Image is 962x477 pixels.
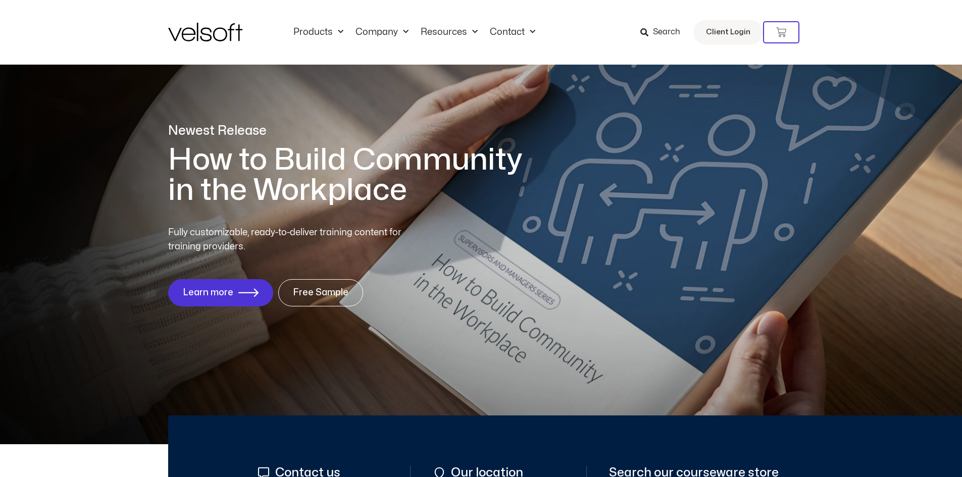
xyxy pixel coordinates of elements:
span: Learn more [183,288,233,298]
span: Search [653,26,680,39]
a: Free Sample [278,279,363,306]
h1: How to Build Community in the Workplace [168,145,537,205]
a: Learn more [168,279,273,306]
nav: Menu [287,27,541,38]
p: Fully customizable, ready-to-deliver training content for training providers. [168,226,420,254]
span: Client Login [706,26,750,39]
a: CompanyMenu Toggle [349,27,415,38]
a: Search [640,24,687,41]
img: Velsoft Training Materials [168,23,242,41]
a: ContactMenu Toggle [484,27,541,38]
a: Client Login [693,20,763,44]
span: Free Sample [293,288,348,298]
p: Newest Release [168,122,537,140]
a: ResourcesMenu Toggle [415,27,484,38]
a: ProductsMenu Toggle [287,27,349,38]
